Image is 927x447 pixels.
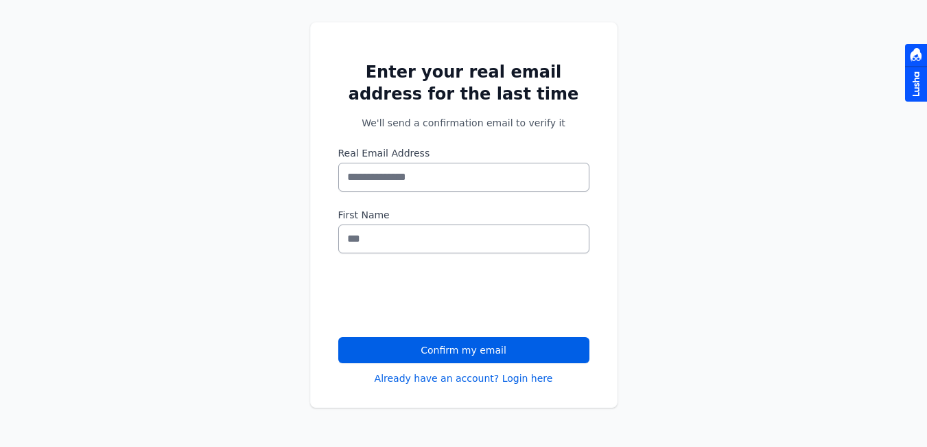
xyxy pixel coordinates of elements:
[338,208,589,222] label: First Name
[338,146,589,160] label: Real Email Address
[338,337,589,363] button: Confirm my email
[338,61,589,105] h2: Enter your real email address for the last time
[338,270,547,323] iframe: reCAPTCHA
[375,371,553,385] a: Already have an account? Login here
[338,116,589,130] p: We'll send a confirmation email to verify it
